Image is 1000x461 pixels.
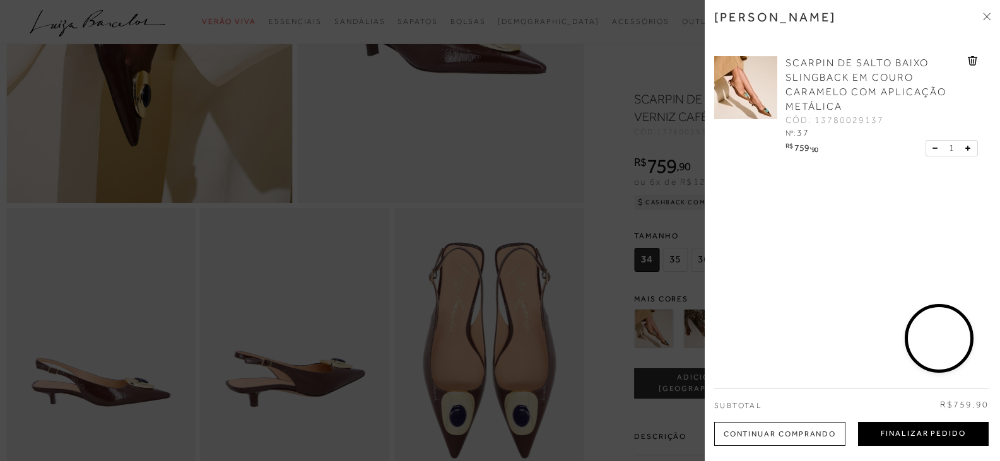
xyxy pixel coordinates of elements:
div: Continuar Comprando [714,422,845,446]
span: Subtotal [714,401,762,410]
h3: [PERSON_NAME] [714,9,837,25]
i: , [809,143,818,149]
span: Nº: [785,129,796,137]
span: 1 [949,141,954,155]
span: 37 [797,127,809,137]
button: Finalizar Pedido [858,422,989,446]
a: SCARPIN DE SALTO BAIXO SLINGBACK EM COURO CARAMELO COM APLICAÇÃO METÁLICA [785,56,965,114]
span: 90 [811,146,818,153]
span: 759 [794,143,809,153]
i: R$ [785,143,792,149]
img: SCARPIN DE SALTO BAIXO SLINGBACK EM COURO CARAMELO COM APLICAÇÃO METÁLICA [714,56,777,119]
span: CÓD: 13780029137 [785,114,884,127]
span: R$759,90 [940,399,989,411]
span: SCARPIN DE SALTO BAIXO SLINGBACK EM COURO CARAMELO COM APLICAÇÃO METÁLICA [785,57,946,112]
